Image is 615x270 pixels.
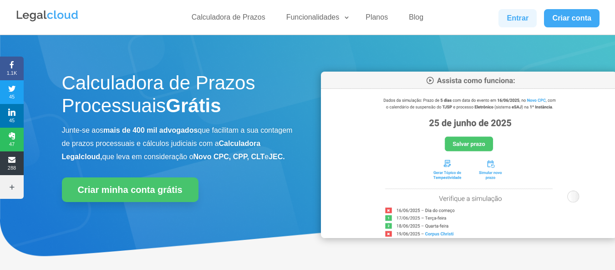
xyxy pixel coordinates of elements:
a: Calculadora de Prazos [186,13,271,26]
p: Junte-se aos que facilitam a sua contagem de prazos processuais e cálculos judiciais com a que le... [62,124,294,163]
a: Criar conta [544,9,600,27]
h1: Calculadora de Prazos Processuais [62,72,294,122]
img: Legalcloud Logo [15,9,79,23]
b: Novo CPC, CPP, CLT [193,153,265,161]
a: Criar minha conta grátis [62,177,198,202]
a: Funcionalidades [281,13,351,26]
b: Calculadora Legalcloud, [62,140,261,161]
b: JEC. [269,153,285,161]
a: Entrar [498,9,537,27]
a: Logo da Legalcloud [15,16,79,24]
b: mais de 400 mil advogados [103,126,198,134]
strong: Grátis [166,95,221,116]
a: Blog [403,13,429,26]
a: Planos [360,13,393,26]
